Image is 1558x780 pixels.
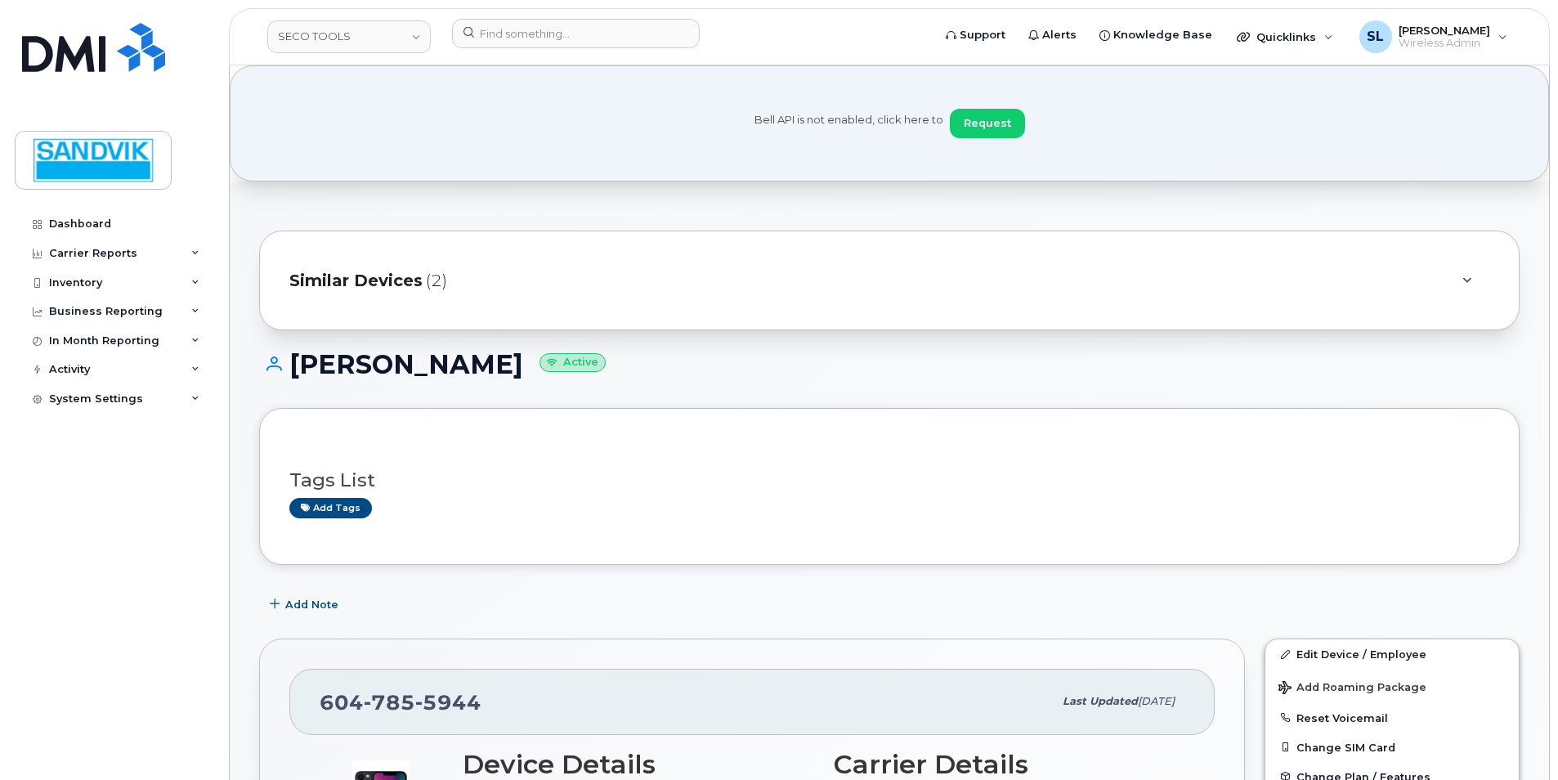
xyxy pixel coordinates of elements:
[1138,695,1175,707] span: [DATE]
[463,750,814,779] h3: Device Details
[964,115,1011,131] span: Request
[1265,703,1519,733] button: Reset Voicemail
[1278,681,1426,697] span: Add Roaming Package
[289,269,423,293] span: Similar Devices
[950,109,1025,138] button: Request
[1063,695,1138,707] span: Last updated
[320,690,481,715] span: 604
[259,589,352,619] button: Add Note
[426,269,447,293] span: (2)
[364,690,415,715] span: 785
[539,353,606,372] small: Active
[259,350,1520,379] h1: [PERSON_NAME]
[834,750,1185,779] h3: Carrier Details
[1265,639,1519,669] a: Edit Device / Employee
[285,597,338,612] span: Add Note
[289,498,372,518] a: Add tags
[289,470,1489,491] h3: Tags List
[1265,670,1519,703] button: Add Roaming Package
[415,690,481,715] span: 5944
[754,112,943,138] span: Bell API is not enabled, click here to
[1265,733,1519,762] button: Change SIM Card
